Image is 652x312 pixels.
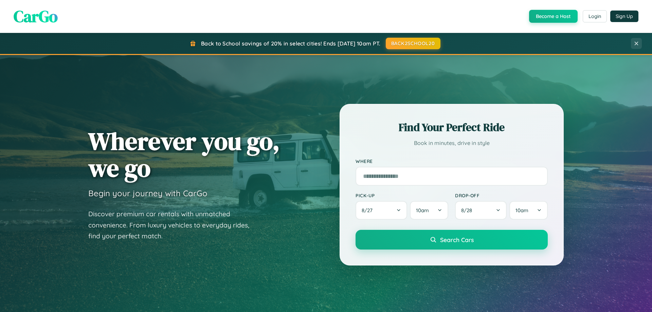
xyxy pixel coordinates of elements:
span: Search Cars [440,236,474,243]
button: 8/27 [356,201,407,220]
label: Where [356,158,548,164]
p: Discover premium car rentals with unmatched convenience. From luxury vehicles to everyday rides, ... [88,208,258,242]
button: 8/28 [455,201,507,220]
span: 10am [416,207,429,214]
button: Login [583,10,607,22]
button: BACK2SCHOOL20 [386,38,440,49]
h2: Find Your Perfect Ride [356,120,548,135]
span: 8 / 27 [362,207,376,214]
span: Back to School savings of 20% in select cities! Ends [DATE] 10am PT. [201,40,380,47]
button: Become a Host [529,10,578,23]
span: 10am [515,207,528,214]
button: 10am [410,201,448,220]
span: 8 / 28 [461,207,475,214]
button: 10am [509,201,548,220]
h1: Wherever you go, we go [88,128,280,181]
button: Search Cars [356,230,548,250]
p: Book in minutes, drive in style [356,138,548,148]
label: Pick-up [356,192,448,198]
button: Sign Up [610,11,638,22]
h3: Begin your journey with CarGo [88,188,207,198]
span: CarGo [14,5,58,27]
label: Drop-off [455,192,548,198]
